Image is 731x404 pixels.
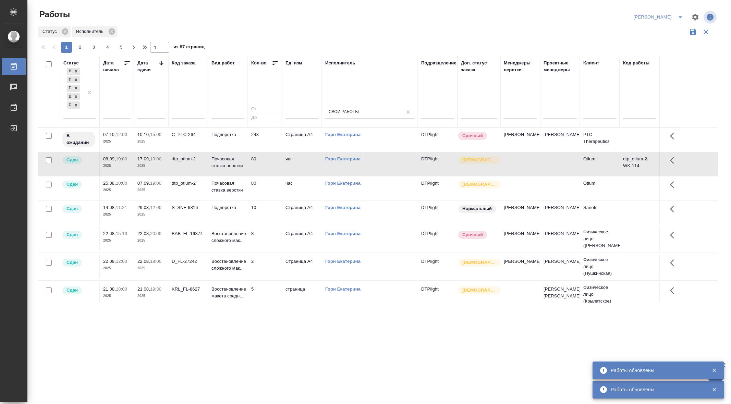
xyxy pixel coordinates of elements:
p: 29.08, [137,205,150,210]
span: из 87 страниц [173,43,205,53]
p: 12:00 [116,132,127,137]
div: В работе, Подбор, Готов к работе, В ожидании, Сдан [66,76,81,84]
a: Горн Екатерина [325,156,361,161]
a: Горн Екатерина [325,259,361,264]
p: 17.09, [137,156,150,161]
p: Исполнитель [76,28,106,35]
div: Исполнитель [72,26,117,37]
p: Сдан [66,181,78,188]
button: 5 [116,42,127,53]
p: Срочный [462,231,483,238]
p: Sanofi [583,204,616,211]
td: 243 [248,128,282,152]
p: Сдан [66,205,78,212]
div: Ед. изм [285,60,302,66]
td: DTPlight [418,128,458,152]
div: Проектные менеджеры [544,60,576,73]
td: DTPlight [418,152,458,176]
p: Статус [42,28,59,35]
p: [PERSON_NAME], [PERSON_NAME] [544,286,576,299]
td: Страница А4 [282,227,322,251]
td: Страница А4 [282,128,322,152]
p: Сдан [66,259,78,266]
p: 12:00 [150,205,161,210]
button: Закрыть [707,387,721,393]
div: Менеджер проверил работу исполнителя, передает ее на следующий этап [62,230,96,240]
div: В ожидании [67,93,72,100]
a: Горн Екатерина [325,132,361,137]
div: BAB_FL-16374 [172,230,205,237]
p: Физическое лицо (Пушкинская) [583,256,616,277]
div: Менеджер проверил работу исполнителя, передает ее на следующий этап [62,286,96,295]
span: 2 [75,44,86,51]
p: 14.08, [103,205,116,210]
td: страница [282,282,322,306]
p: Оtium [583,180,616,187]
p: 15:00 [150,132,161,137]
div: В работе, Подбор, Готов к работе, В ожидании, Сдан [66,93,81,101]
p: Нормальный [462,205,492,212]
p: [PERSON_NAME] [504,258,537,265]
span: Посмотреть информацию [704,11,718,24]
span: Настроить таблицу [687,9,704,25]
p: 22.08, [103,259,116,264]
div: Работы обновлены [611,367,701,374]
div: Дата начала [103,60,124,73]
button: Здесь прячутся важные кнопки [666,176,682,193]
td: [PERSON_NAME] [540,255,580,279]
a: Горн Екатерина [325,181,361,186]
div: В работе, Подбор, Готов к работе, В ожидании, Сдан [66,101,81,109]
p: PTC Therapeutics [583,131,616,145]
div: C_PTC-264 [172,131,205,138]
td: [PERSON_NAME] [540,227,580,251]
p: [DEMOGRAPHIC_DATA] [462,181,497,188]
p: Почасовая ставка верстки [211,156,244,169]
a: Горн Екатерина [325,286,361,292]
p: 10:00 [116,181,127,186]
div: В работе, Подбор, Готов к работе, В ожидании, Сдан [66,67,81,76]
td: DTPlight [418,227,458,251]
div: Доп. статус заказа [461,60,497,73]
div: Клиент [583,60,599,66]
div: Код работы [623,60,649,66]
input: От [251,105,279,114]
p: Восстановление сложного мак... [211,258,244,272]
div: Готов к работе [67,85,72,92]
td: Страница А4 [282,201,322,225]
p: [PERSON_NAME] [504,131,537,138]
div: dtp_otium-2 [172,156,205,162]
p: 21.08, [137,286,150,292]
td: DTPlight [418,282,458,306]
p: [DEMOGRAPHIC_DATA] [462,259,497,266]
td: 80 [248,152,282,176]
p: Восстановление сложного мак... [211,230,244,244]
p: 2025 [103,187,131,194]
button: 2 [75,42,86,53]
div: Подбор [67,76,72,84]
td: 10 [248,201,282,225]
p: 10:00 [116,156,127,161]
td: 2 [248,255,282,279]
p: 15:13 [116,231,127,236]
p: [DEMOGRAPHIC_DATA] [462,287,497,294]
a: Горн Екатерина [325,231,361,236]
span: 5 [116,44,127,51]
p: Почасовая ставка верстки [211,180,244,194]
p: 22.08, [103,231,116,236]
p: Сдан [66,231,78,238]
p: В ожидании [66,132,91,146]
p: 10:00 [150,156,161,161]
td: DTPlight [418,176,458,200]
p: 22.08, [137,231,150,236]
div: Код заказа [172,60,196,66]
div: Менеджеры верстки [504,60,537,73]
button: Здесь прячутся важные кнопки [666,282,682,299]
p: 2025 [137,293,165,299]
p: [PERSON_NAME] [504,204,537,211]
p: 2025 [137,187,165,194]
p: Срочный [462,132,483,139]
button: 3 [88,42,99,53]
button: 4 [102,42,113,53]
div: Дата сдачи [137,60,158,73]
div: В работе, Подбор, Готов к работе, В ожидании, Сдан [66,84,81,93]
